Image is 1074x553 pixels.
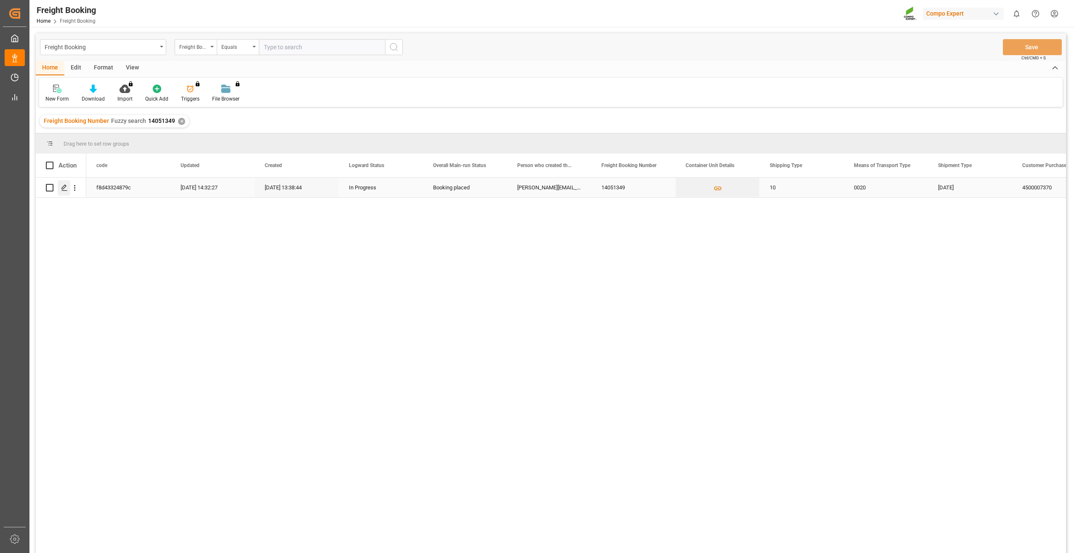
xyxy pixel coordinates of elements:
[255,178,339,197] div: [DATE] 13:38:44
[265,162,282,168] span: Created
[111,117,146,124] span: Fuzzy search
[96,162,107,168] span: code
[938,162,972,168] span: Shipment Type
[259,39,385,55] input: Type to search
[923,8,1004,20] div: Compo Expert
[928,178,1012,197] div: [DATE]
[904,6,917,21] img: Screenshot%202023-09-29%20at%2010.02.21.png_1712312052.png
[45,41,157,52] div: Freight Booking
[760,178,844,197] div: 10
[1021,55,1046,61] span: Ctrl/CMD + S
[1003,39,1062,55] button: Save
[686,162,734,168] span: Container Unit Details
[217,39,259,55] button: open menu
[86,178,170,197] div: f8d43324879c
[770,162,802,168] span: Shipping Type
[433,178,497,197] div: Booking placed
[181,162,199,168] span: Updated
[37,4,96,16] div: Freight Booking
[88,61,120,75] div: Format
[1026,4,1045,23] button: Help Center
[601,162,657,168] span: Freight Booking Number
[120,61,145,75] div: View
[82,95,105,103] div: Download
[40,39,166,55] button: open menu
[349,162,384,168] span: Logward Status
[1007,4,1026,23] button: show 0 new notifications
[591,178,675,197] div: 14051349
[433,162,486,168] span: Overall Main-run Status
[385,39,403,55] button: search button
[148,117,175,124] span: 14051349
[221,41,250,51] div: Equals
[507,178,591,197] div: [PERSON_NAME][EMAIL_ADDRESS][DOMAIN_NAME]
[179,41,208,51] div: Freight Booking Number
[58,162,77,169] div: Action
[45,95,69,103] div: New Form
[145,95,168,103] div: Quick Add
[64,141,129,147] span: Drag here to set row groups
[349,178,413,197] div: In Progress
[36,178,86,198] div: Press SPACE to select this row.
[844,178,928,197] div: 0020
[36,61,64,75] div: Home
[175,39,217,55] button: open menu
[923,5,1007,21] button: Compo Expert
[854,162,910,168] span: Means of Transport Type
[170,178,255,197] div: [DATE] 14:32:27
[44,117,109,124] span: Freight Booking Number
[64,61,88,75] div: Edit
[517,162,574,168] span: Person who created the Object Mail Address
[178,118,185,125] div: ✕
[37,18,51,24] a: Home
